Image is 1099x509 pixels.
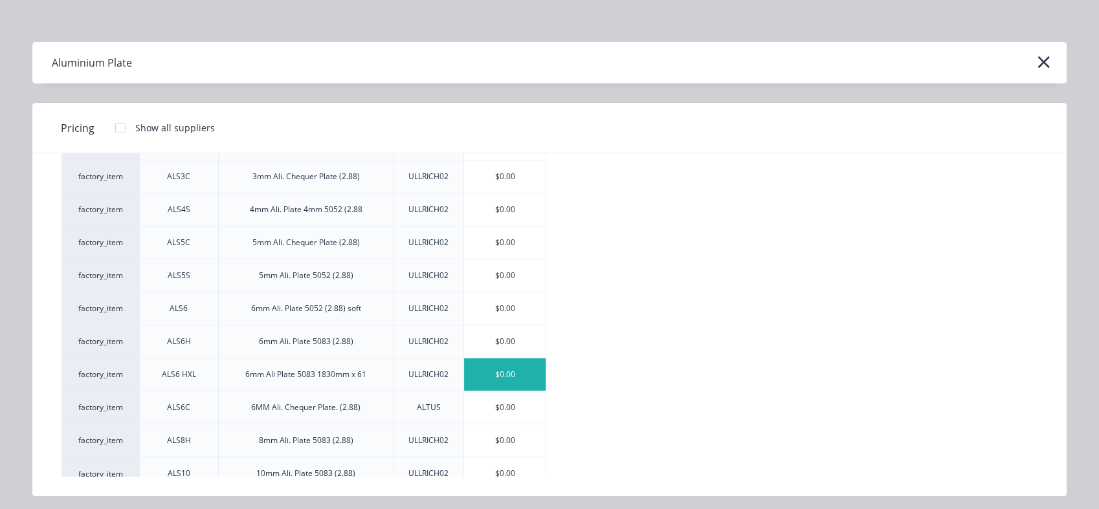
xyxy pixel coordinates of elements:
[464,226,546,259] div: $0.00
[168,204,190,215] div: ALS4S
[408,336,449,347] div: ULLRICH02
[408,468,449,479] div: ULLRICH02
[259,270,353,281] div: 5mm Ali. Plate 5052 (2.88)
[408,270,449,281] div: ULLRICH02
[167,402,190,413] div: ALS6C
[256,468,355,479] div: 10mm Ali. Plate 5083 (2.88)
[251,303,361,314] div: 6mm Ali. Plate 5052 (2.88) soft
[52,55,132,70] div: Aluminium Plate
[464,259,546,292] div: $0.00
[464,457,546,490] div: $0.00
[245,369,366,380] div: 6mm Ali Plate 5083 1830mm x 61
[61,120,94,136] span: Pricing
[61,424,139,457] div: factory_item
[408,369,449,380] div: ULLRICH02
[464,292,546,325] div: $0.00
[61,193,139,226] div: factory_item
[61,391,139,424] div: factory_item
[61,292,139,325] div: factory_item
[464,391,546,424] div: $0.00
[408,303,449,314] div: ULLRICH02
[408,171,449,182] div: ULLRICH02
[61,457,139,490] div: factory_item
[167,171,190,182] div: ALS3C
[252,171,360,182] div: 3mm Ali. Chequer Plate (2.88)
[259,435,353,446] div: 8mm Ali. Plate 5083 (2.88)
[464,160,546,193] div: $0.00
[251,402,361,413] div: 6MM Ali. Chequer Plate. (2.88)
[464,193,546,226] div: $0.00
[168,270,190,281] div: ALS5S
[250,204,362,215] div: 4mm Ali. Plate 4mm 5052 (2.88
[408,435,449,446] div: ULLRICH02
[259,336,353,347] div: 6mm Ali. Plate 5083 (2.88)
[167,435,191,446] div: ALS8H
[167,237,190,248] div: ALS5C
[61,160,139,193] div: factory_item
[61,325,139,358] div: factory_item
[464,358,546,391] div: $0.00
[417,402,441,413] div: ALTUS
[61,358,139,391] div: factory_item
[162,369,196,380] div: ALS6 HXL
[170,303,188,314] div: ALS6
[252,237,360,248] div: 5mm Ali. Chequer Plate (2.88)
[61,259,139,292] div: factory_item
[464,325,546,358] div: $0.00
[464,424,546,457] div: $0.00
[135,121,215,135] div: Show all suppliers
[168,468,190,479] div: ALS10
[408,237,449,248] div: ULLRICH02
[167,336,191,347] div: ALS6H
[408,204,449,215] div: ULLRICH02
[61,226,139,259] div: factory_item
